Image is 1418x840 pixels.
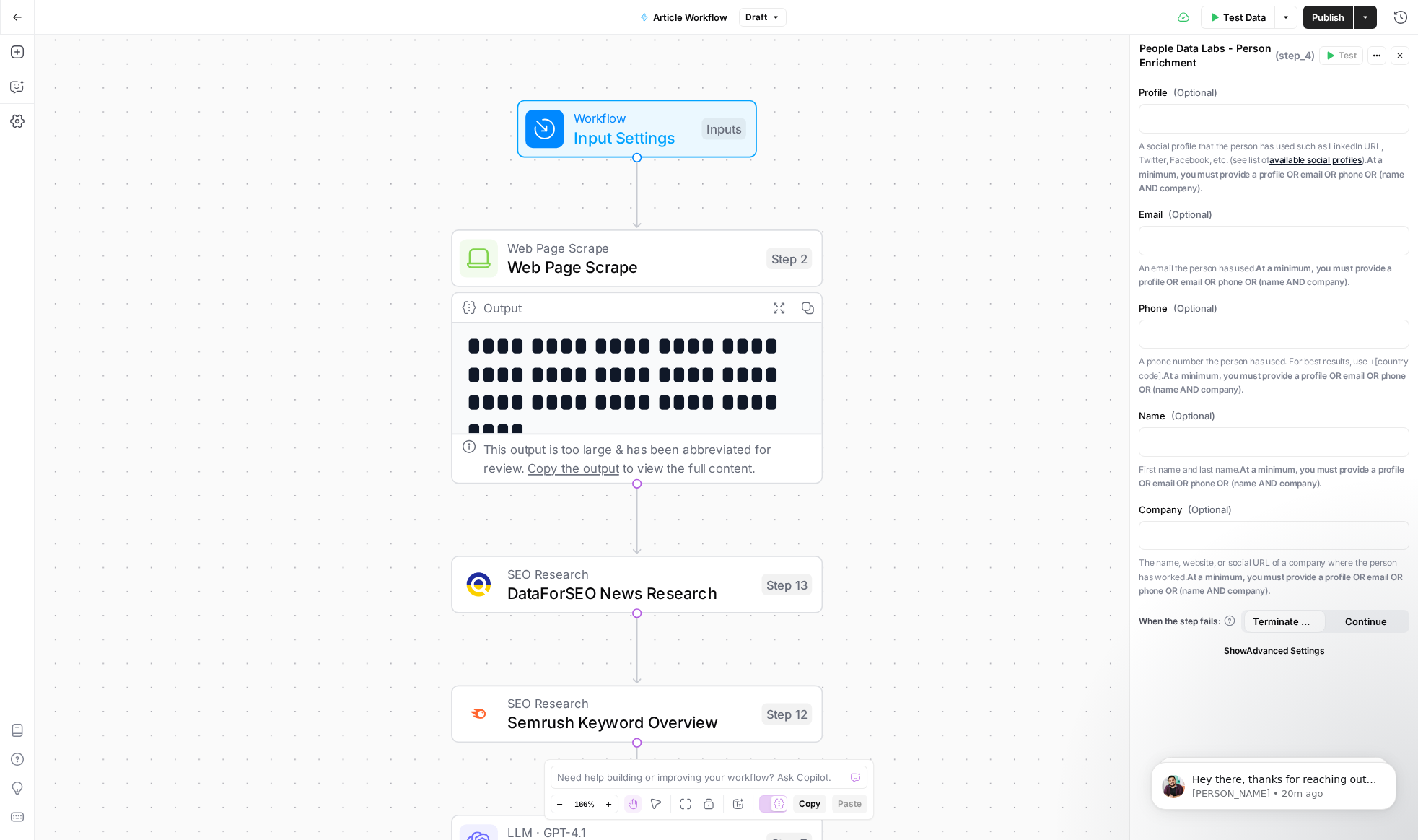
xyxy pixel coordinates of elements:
[1312,10,1344,25] span: Publish
[574,108,692,128] span: Workflow
[1253,614,1317,629] span: Terminate Workflow
[451,100,823,158] div: WorkflowInput SettingsInputs
[1339,49,1357,62] span: Test
[1269,154,1362,165] a: available social profiles
[1173,85,1217,100] span: (Optional)
[63,42,247,111] span: Hey there, thanks for reaching out. Just circling back to check if Copilot was able to help you h...
[1139,207,1409,222] label: Email
[1129,732,1418,833] iframe: Intercom notifications message
[1139,408,1409,423] label: Name
[634,483,641,554] g: Edge from step_2 to step_13
[1223,10,1266,25] span: Test Data
[1139,85,1409,100] label: Profile
[1139,41,1272,70] textarea: People Data Labs - Person Enrichment
[634,613,641,683] g: Edge from step_13 to step_12
[1139,502,1409,517] label: Company
[1139,301,1409,315] label: Phone
[1139,556,1409,598] p: The name, website, or social URL of a company where the person has worked.
[799,797,820,810] span: Copy
[701,118,745,140] div: Inputs
[1139,261,1409,289] p: An email the person has used.
[1201,6,1274,29] button: Test Data
[574,798,595,810] span: 166%
[507,564,752,584] span: SEO Research
[1303,6,1353,29] button: Publish
[1139,139,1409,196] p: A social profile that the person has used such as LinkedIn URL, Twitter, Facebook, etc. (see list...
[1345,614,1387,629] span: Continue
[1275,48,1315,63] span: ( step_4 )
[745,11,767,24] span: Draft
[1139,370,1406,395] strong: At a minimum, you must provide a profile OR email OR phone OR (name AND company).
[507,255,757,279] span: Web Page Scrape
[451,685,823,743] div: SEO ResearchSemrush Keyword OverviewStep 12
[1188,502,1232,517] span: (Optional)
[1139,464,1404,489] strong: At a minimum, you must provide a profile OR email OR phone OR (name AND company).
[483,298,757,318] div: Output
[507,694,752,713] span: SEO Research
[467,704,491,724] img: v3j4otw2j2lxnxfkcl44e66h4fup
[507,710,752,734] span: Semrush Keyword Overview
[1173,301,1217,315] span: (Optional)
[631,6,736,29] button: Article Workflow
[766,248,812,269] div: Step 2
[838,797,862,810] span: Paste
[528,461,618,476] span: Copy the output
[1139,154,1404,193] strong: At a minimum, you must provide a profile OR email OR phone OR (name AND company).
[739,8,787,27] button: Draft
[634,157,641,227] g: Edge from start to step_2
[63,56,249,69] p: Message from Manuel, sent 20m ago
[653,10,727,25] span: Article Workflow
[1139,463,1409,491] p: First name and last name.
[761,703,812,725] div: Step 12
[1139,354,1409,397] p: A phone number the person has used. For best results, use +[country code].
[467,572,491,596] img: vjoh3p9kohnippxyp1brdnq6ymi1
[832,795,867,813] button: Paste
[507,581,752,605] span: DataForSEO News Research
[1139,263,1392,288] strong: At a minimum, you must provide a profile OR email OR phone OR (name AND company).
[483,439,812,478] div: This output is too large & has been abbreviated for review. to view the full content.
[1319,46,1363,65] button: Test
[507,238,757,258] span: Web Page Scrape
[1139,572,1403,597] strong: At a minimum, you must provide a profile OR email OR phone OR (name AND company).
[1224,644,1325,657] span: Show Advanced Settings
[451,556,823,613] div: SEO ResearchDataForSEO News ResearchStep 13
[1326,610,1407,633] button: Continue
[1171,408,1215,423] span: (Optional)
[574,126,692,149] span: Input Settings
[761,574,812,595] div: Step 13
[793,795,826,813] button: Copy
[1139,615,1235,628] a: When the step fails:
[1168,207,1212,222] span: (Optional)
